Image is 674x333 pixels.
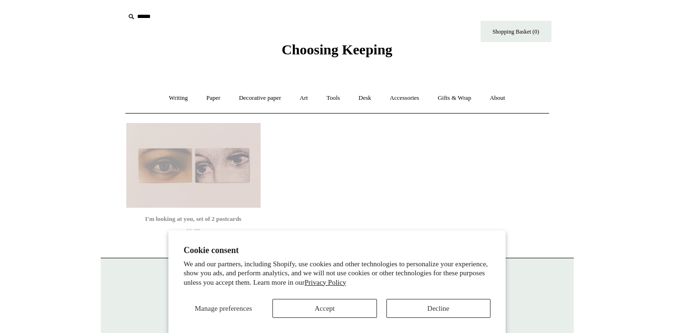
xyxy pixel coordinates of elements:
a: Gifts & Wrap [429,86,480,111]
span: Manage preferences [195,305,252,312]
a: Privacy Policy [305,279,346,286]
div: I'm looking at you, set of 2 postcards [129,213,258,225]
button: Accept [272,299,376,318]
a: Shopping Basket (0) [481,21,551,42]
button: Manage preferences [184,299,263,318]
a: Desk [350,86,380,111]
a: Choosing Keeping [281,49,392,56]
span: Choosing Keeping [281,42,392,57]
a: About [481,86,514,111]
img: I'm looking at you, set of 2 postcards [126,123,261,208]
a: Tools [318,86,349,111]
h2: Cookie consent [184,245,490,255]
a: Art [291,86,316,111]
a: Paper [198,86,229,111]
a: Decorative paper [230,86,289,111]
a: Writing [160,86,196,111]
a: Accessories [381,86,428,111]
p: We and our partners, including Shopify, use cookies and other technologies to personalize your ex... [184,260,490,288]
a: I'm looking at you, set of 2 postcards I'm looking at you, set of 2 postcards [126,123,261,208]
button: Decline [386,299,490,318]
a: I'm looking at you, set of 2 postcards £6.00 [126,213,261,252]
span: £6.00 [186,227,200,234]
